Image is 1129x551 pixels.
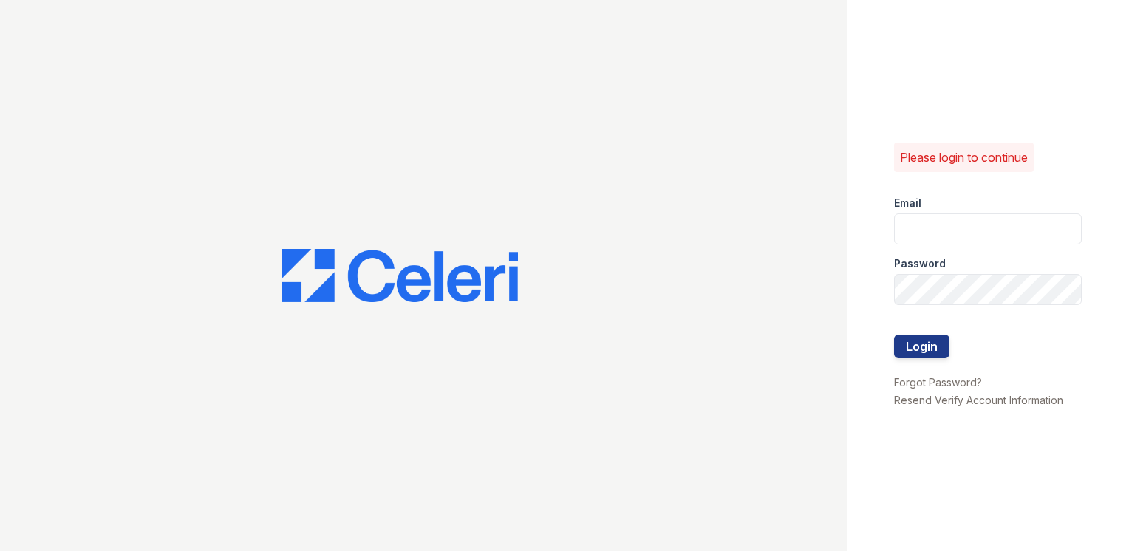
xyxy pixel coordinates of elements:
[894,394,1063,406] a: Resend Verify Account Information
[900,148,1028,166] p: Please login to continue
[282,249,518,302] img: CE_Logo_Blue-a8612792a0a2168367f1c8372b55b34899dd931a85d93a1a3d3e32e68fde9ad4.png
[894,376,982,389] a: Forgot Password?
[894,196,921,211] label: Email
[894,335,949,358] button: Login
[894,256,946,271] label: Password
